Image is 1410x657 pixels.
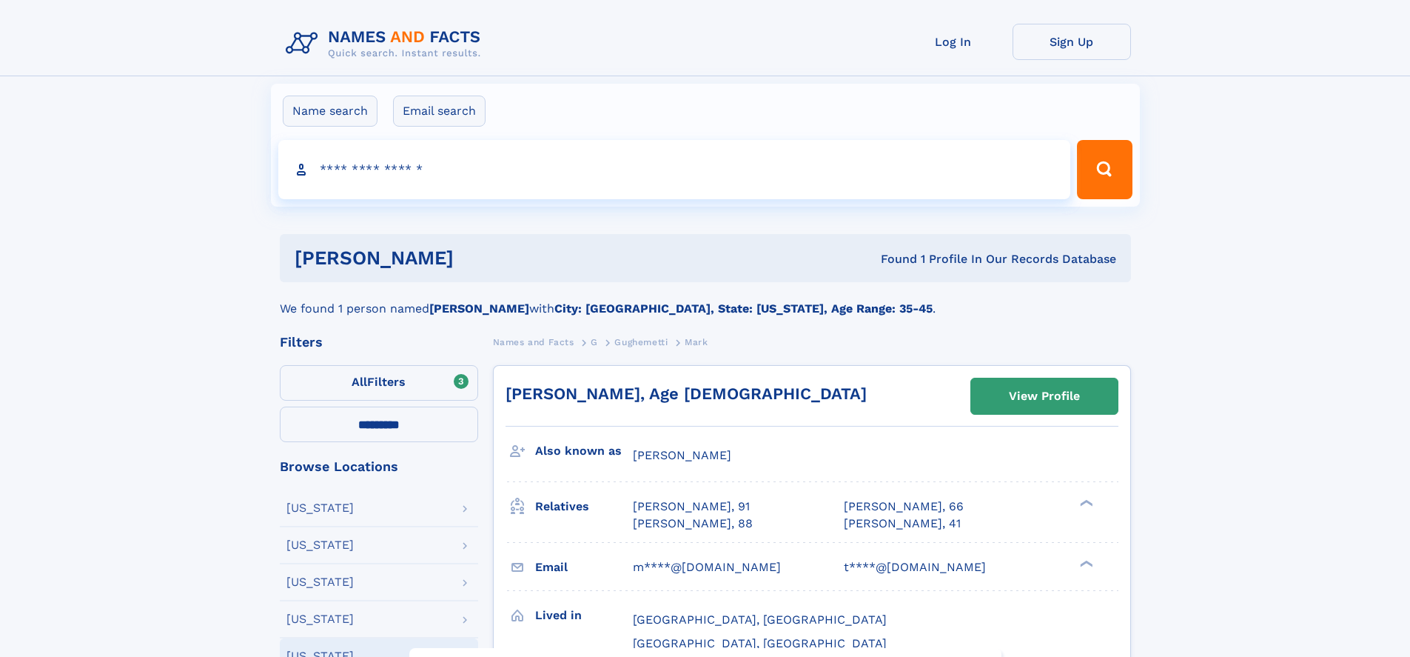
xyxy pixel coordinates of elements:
[506,384,867,403] a: [PERSON_NAME], Age [DEMOGRAPHIC_DATA]
[286,539,354,551] div: [US_STATE]
[280,24,493,64] img: Logo Names and Facts
[295,249,668,267] h1: [PERSON_NAME]
[614,337,668,347] span: Gughemetti
[971,378,1118,414] a: View Profile
[1009,379,1080,413] div: View Profile
[352,375,367,389] span: All
[554,301,933,316] b: City: [GEOGRAPHIC_DATA], State: [US_STATE], Age Range: 35-45
[278,140,1071,199] input: search input
[633,516,753,532] a: [PERSON_NAME], 88
[1076,558,1094,568] div: ❯
[429,301,529,316] b: [PERSON_NAME]
[286,576,354,588] div: [US_STATE]
[393,96,486,127] label: Email search
[535,603,633,628] h3: Lived in
[685,337,708,347] span: Mark
[614,333,668,351] a: Gughemetti
[1076,498,1094,508] div: ❯
[591,333,598,351] a: G
[280,282,1131,318] div: We found 1 person named with .
[280,365,478,401] label: Filters
[535,438,633,464] h3: Also known as
[1013,24,1131,60] a: Sign Up
[633,498,750,515] a: [PERSON_NAME], 91
[1077,140,1132,199] button: Search Button
[633,636,887,650] span: [GEOGRAPHIC_DATA], [GEOGRAPHIC_DATA]
[535,555,633,580] h3: Email
[286,613,354,625] div: [US_STATE]
[535,494,633,519] h3: Relatives
[280,460,478,473] div: Browse Locations
[633,613,887,627] span: [GEOGRAPHIC_DATA], [GEOGRAPHIC_DATA]
[633,448,731,462] span: [PERSON_NAME]
[844,516,961,532] a: [PERSON_NAME], 41
[280,336,478,349] div: Filters
[844,498,964,515] a: [PERSON_NAME], 66
[591,337,598,347] span: G
[894,24,1013,60] a: Log In
[283,96,377,127] label: Name search
[286,502,354,514] div: [US_STATE]
[493,333,574,351] a: Names and Facts
[667,251,1116,267] div: Found 1 Profile In Our Records Database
